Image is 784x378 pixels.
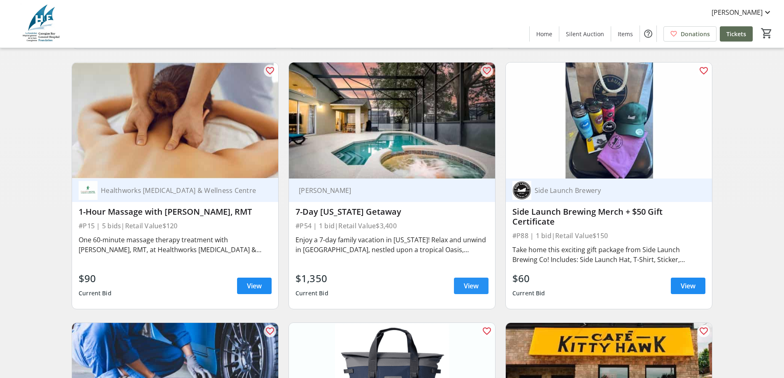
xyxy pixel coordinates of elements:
button: [PERSON_NAME] [705,6,779,19]
div: 7-Day [US_STATE] Getaway [295,207,489,217]
img: Side Launch Brewing Merch + $50 Gift Certificate [506,63,712,179]
img: Healthworks Chiropractic & Wellness Centre [79,181,98,200]
div: $90 [79,271,112,286]
div: 1-Hour Massage with [PERSON_NAME], RMT [79,207,272,217]
a: Silent Auction [559,26,611,42]
div: Current Bid [79,286,112,301]
span: Items [618,30,633,38]
a: View [237,278,272,294]
img: 1-Hour Massage with Cheryl Pinnell, RMT [72,63,278,179]
span: Donations [681,30,710,38]
span: View [247,281,262,291]
div: $1,350 [295,271,328,286]
button: Cart [759,26,774,41]
mat-icon: favorite_outline [482,326,492,336]
button: Help [640,26,656,42]
a: Tickets [720,26,753,42]
span: Silent Auction [566,30,604,38]
mat-icon: favorite_outline [265,66,275,76]
mat-icon: favorite_outline [699,326,709,336]
mat-icon: favorite_outline [699,66,709,76]
div: #P54 | 1 bid | Retail Value $3,400 [295,220,489,232]
a: Home [530,26,559,42]
img: Side Launch Brewery [512,181,531,200]
div: [PERSON_NAME] [295,186,479,195]
mat-icon: favorite_outline [265,326,275,336]
img: 7-Day Florida Getaway [289,63,495,179]
div: Take home this exciting gift package from Side Launch Brewing Co! Includes: Side Launch Hat, T-Sh... [512,245,705,264]
div: One 60-minute massage therapy treatment with [PERSON_NAME], RMT, at Healthworks [MEDICAL_DATA] & ... [79,235,272,255]
span: View [464,281,479,291]
div: Side Launch Brewery [531,186,696,195]
div: Current Bid [512,286,545,301]
div: Side Launch Brewing Merch + $50 Gift Certificate [512,207,705,227]
mat-icon: favorite_outline [482,66,492,76]
div: Current Bid [295,286,328,301]
span: [PERSON_NAME] [712,7,763,17]
span: Tickets [726,30,746,38]
a: Items [611,26,640,42]
a: View [671,278,705,294]
div: Healthworks [MEDICAL_DATA] & Wellness Centre [98,186,262,195]
div: $60 [512,271,545,286]
a: Donations [663,26,717,42]
span: View [681,281,696,291]
img: Georgian Bay General Hospital Foundation's Logo [5,3,78,44]
div: Enjoy a 7-day family vacation in [US_STATE]! Relax and unwind in [GEOGRAPHIC_DATA], nestled upon ... [295,235,489,255]
div: #P15 | 5 bids | Retail Value $120 [79,220,272,232]
span: Home [536,30,552,38]
div: #P88 | 1 bid | Retail Value $150 [512,230,705,241]
a: View [454,278,489,294]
